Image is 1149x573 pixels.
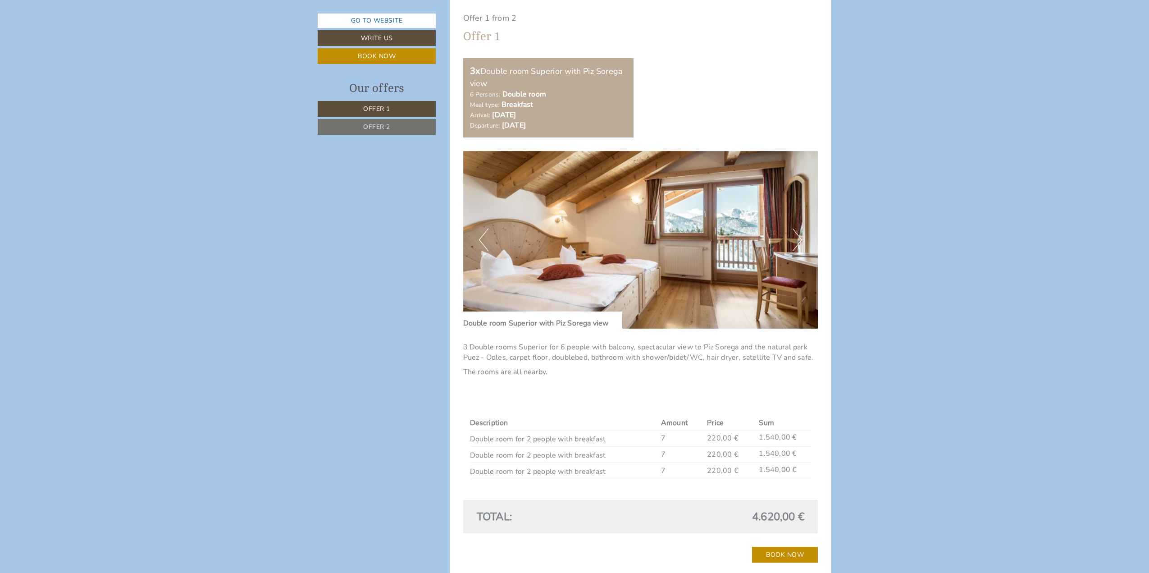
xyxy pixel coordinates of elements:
[793,229,802,251] button: Next
[707,449,739,459] span: 220,00 €
[14,44,109,50] small: 10:10
[160,7,195,22] div: [DATE]
[502,89,546,99] b: Double room
[363,123,390,131] span: Offer 2
[492,110,516,120] b: [DATE]
[463,367,818,377] p: The rooms are all nearby.
[502,100,533,110] b: Breakfast
[7,24,113,52] div: Hello, how can we help you?
[470,447,657,463] td: Double room for 2 people with breakfast
[502,120,526,130] b: [DATE]
[318,30,436,46] a: Write us
[463,151,818,329] img: image
[470,431,657,447] td: Double room for 2 people with breakfast
[470,509,641,524] div: Total:
[14,26,109,33] div: Hotel Ciasa Rü Blanch - Authentic view
[318,48,436,64] a: Book now
[470,121,500,130] small: Departure:
[657,431,703,447] td: 7
[707,466,739,476] span: 220,00 €
[470,101,500,109] small: Meal type:
[470,416,657,430] th: Description
[657,463,703,479] td: 7
[752,547,818,563] a: Book now
[470,65,627,89] div: Double room Superior with Piz Sorega view
[363,105,390,113] span: Offer 1
[657,447,703,463] td: 7
[470,111,491,119] small: Arrival:
[470,65,480,77] b: 3x
[657,416,703,430] th: Amount
[463,312,622,329] div: Double room Superior with Piz Sorega view
[703,416,755,430] th: Price
[318,14,436,28] a: Go to website
[463,342,818,363] p: 3 Double rooms Superior for 6 people with balcony, spectacular view to Piz Sorega and the natural...
[755,416,811,430] th: Sum
[755,431,811,447] td: 1.540,00 €
[707,433,739,443] span: 220,00 €
[752,509,804,524] span: 4.620,00 €
[755,447,811,463] td: 1.540,00 €
[470,90,501,99] small: 6 Persons:
[310,238,355,253] button: Send
[463,13,517,23] span: Offer 1 from 2
[463,28,500,45] div: Offer 1
[755,463,811,479] td: 1.540,00 €
[479,229,488,251] button: Previous
[470,463,657,479] td: Double room for 2 people with breakfast
[318,80,436,96] div: Our offers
